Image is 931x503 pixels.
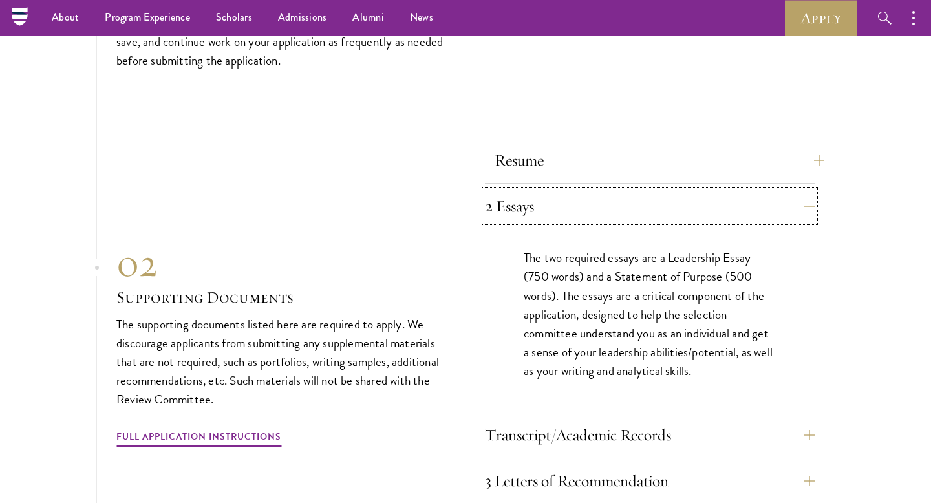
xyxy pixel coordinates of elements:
p: The two required essays are a Leadership Essay (750 words) and a Statement of Purpose (500 words)... [524,248,776,380]
a: Full Application Instructions [116,429,281,449]
button: Transcript/Academic Records [485,420,815,451]
p: The supporting documents listed here are required to apply. We discourage applicants from submitt... [116,315,446,409]
button: Resume [495,145,824,176]
h3: Supporting Documents [116,286,446,308]
div: 02 [116,240,446,286]
button: 2 Essays [485,191,815,222]
button: 3 Letters of Recommendation [485,466,815,497]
